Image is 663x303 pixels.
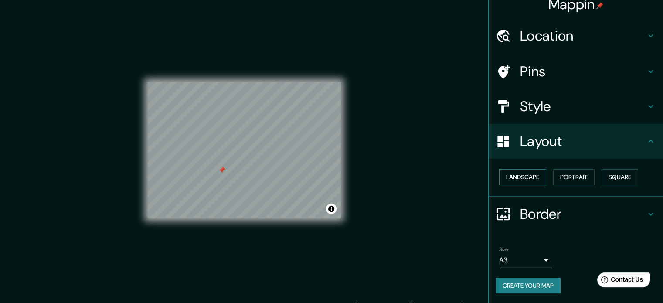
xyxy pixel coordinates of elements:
label: Size [499,245,508,253]
div: A3 [499,253,551,267]
h4: Border [520,205,646,223]
button: Toggle attribution [326,204,337,214]
button: Portrait [553,169,595,185]
canvas: Map [148,82,341,218]
button: Create your map [496,278,561,294]
h4: Style [520,98,646,115]
button: Landscape [499,169,546,185]
div: Border [489,197,663,232]
h4: Location [520,27,646,44]
div: Layout [489,124,663,159]
div: Pins [489,54,663,89]
h4: Pins [520,63,646,80]
img: pin-icon.png [596,2,603,9]
button: Square [602,169,638,185]
div: Style [489,89,663,124]
h4: Layout [520,133,646,150]
div: Location [489,18,663,53]
iframe: Help widget launcher [585,269,653,293]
